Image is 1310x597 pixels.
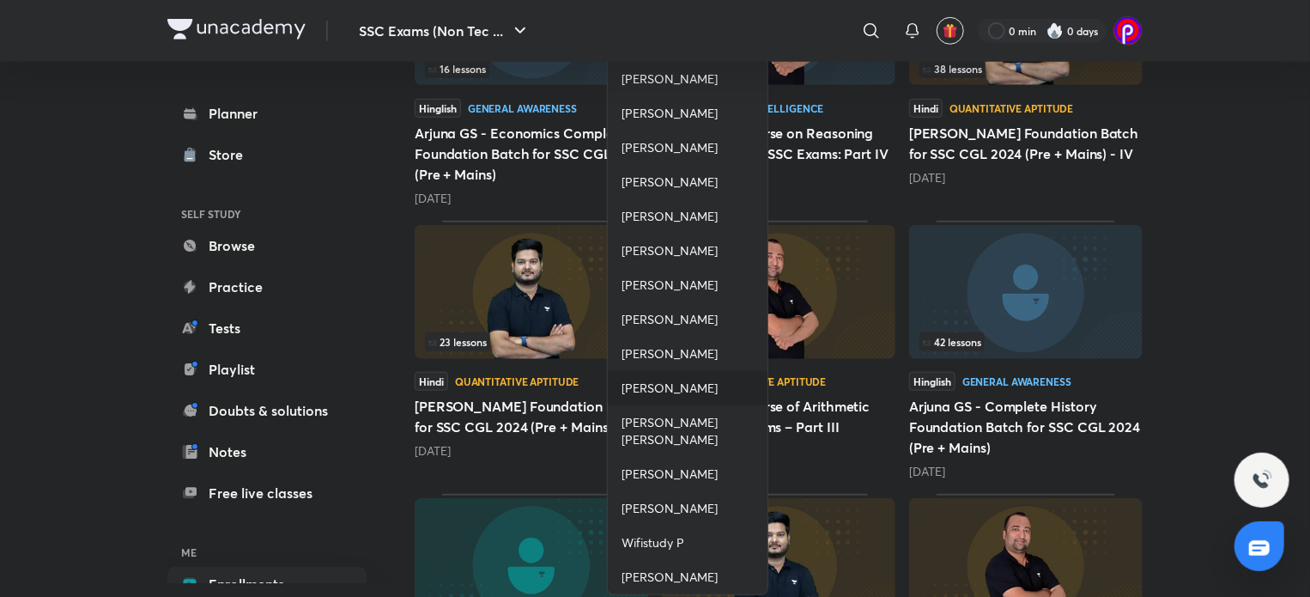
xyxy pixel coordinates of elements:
img: PRETAM DAS [1113,16,1143,46]
div: left [919,332,1132,351]
span: [PERSON_NAME] [622,466,718,483]
div: General Awareness [468,103,577,113]
div: Quantitative Aptitude [949,103,1073,113]
h5: Foundation Course on Reasoning (Basic to High) - SSC Exams: Part IV [662,123,895,164]
h6: SELF STUDY [167,199,367,228]
a: [PERSON_NAME] [608,165,767,199]
span: [PERSON_NAME] [622,105,718,122]
a: Free live classes [167,476,367,510]
div: left [672,59,885,78]
div: [PERSON_NAME] [608,337,767,371]
h5: [PERSON_NAME] Foundation Batch for SSC CGL 2024 (Pre + Mains) - IV [909,123,1143,164]
div: Arjuna Maths Foundation Batch for SSC CGL 2024 (Pre + Mains) - V [415,221,648,480]
h5: [PERSON_NAME] Foundation Batch for SSC CGL 2024 (Pre + Mains) - V [415,396,648,437]
a: Browse [167,228,367,263]
a: Notes [167,435,367,469]
span: 38 lessons [923,64,982,74]
a: [PERSON_NAME] [608,96,767,131]
span: [PERSON_NAME] [622,500,718,517]
span: 42 lessons [923,337,981,347]
div: infosection [425,59,638,78]
div: 1 year ago [415,190,648,207]
span: [PERSON_NAME] [622,380,718,397]
img: avatar [943,23,958,39]
span: [PERSON_NAME] [622,70,718,88]
div: infosection [672,59,885,78]
div: 1 year ago [909,463,1143,480]
span: [PERSON_NAME] [622,311,718,328]
span: [PERSON_NAME] [622,242,718,259]
div: left [919,59,1132,78]
div: left [672,332,885,351]
div: 1 year ago [662,169,895,186]
a: Company Logo [167,19,306,44]
button: avatar [937,17,964,45]
div: infocontainer [425,332,638,351]
h5: Arjuna GS - Complete History Foundation Batch for SSC CGL 2024 (Pre + Mains) [909,396,1143,458]
span: [PERSON_NAME] [622,139,718,156]
a: [PERSON_NAME] [608,62,767,96]
a: Wifistudy P [608,526,767,560]
div: Foundation Course of Arithmetic Maths : SSC Exams – Part III [662,221,895,480]
a: [PERSON_NAME] [608,268,767,302]
a: [PERSON_NAME] [608,371,767,405]
span: Hindi [415,372,448,391]
span: Wifistudy P [622,534,684,551]
a: [PERSON_NAME] [PERSON_NAME] [608,405,767,457]
span: [PERSON_NAME] [622,208,718,225]
span: [PERSON_NAME] [622,277,718,294]
div: 1 year ago [415,442,648,460]
span: Hinglish [415,99,461,118]
div: left [425,59,638,78]
div: infosection [672,332,885,351]
span: 16 lessons [428,64,486,74]
div: 1 year ago [909,169,1143,186]
img: ttu [1252,470,1272,490]
a: [PERSON_NAME] [608,560,767,594]
a: [PERSON_NAME] [608,457,767,491]
a: [PERSON_NAME] [608,302,767,337]
div: [PERSON_NAME] [608,234,767,268]
img: streak [1046,22,1064,40]
div: infocontainer [672,59,885,78]
a: Doubts & solutions [167,393,367,428]
div: left [425,332,638,351]
a: Planner [167,96,367,131]
div: Store [209,144,253,165]
div: infosection [919,59,1132,78]
span: Hindi [909,99,943,118]
h5: Arjuna GS - Economics Complete Foundation Batch for SSC CGL 2024 (Pre + Mains) [415,123,648,185]
a: Playlist [167,352,367,387]
span: 23 lessons [428,337,487,347]
button: SSC Exams (Non Tec ... [349,14,541,48]
div: 1 year ago [662,442,895,460]
img: Thumbnail [662,225,895,359]
span: [PERSON_NAME] [622,174,718,191]
a: Tests [167,311,367,345]
img: Company Logo [167,19,306,40]
div: [PERSON_NAME] [608,491,767,526]
div: infosection [919,332,1132,351]
a: [PERSON_NAME] [608,199,767,234]
h6: ME [167,538,367,567]
div: infocontainer [919,332,1132,351]
h5: Foundation Course of Arithmetic Maths : SSC Exams – Part III [662,396,895,437]
div: Arjuna GS - Complete History Foundation Batch for SSC CGL 2024 (Pre + Mains) [909,221,1143,480]
div: Quantitative Aptitude [455,376,579,387]
div: General Awareness [962,376,1071,387]
img: Thumbnail [415,225,648,359]
a: [PERSON_NAME] [608,131,767,165]
img: Thumbnail [909,225,1143,359]
span: [PERSON_NAME] [622,345,718,362]
span: [PERSON_NAME] [622,569,718,586]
